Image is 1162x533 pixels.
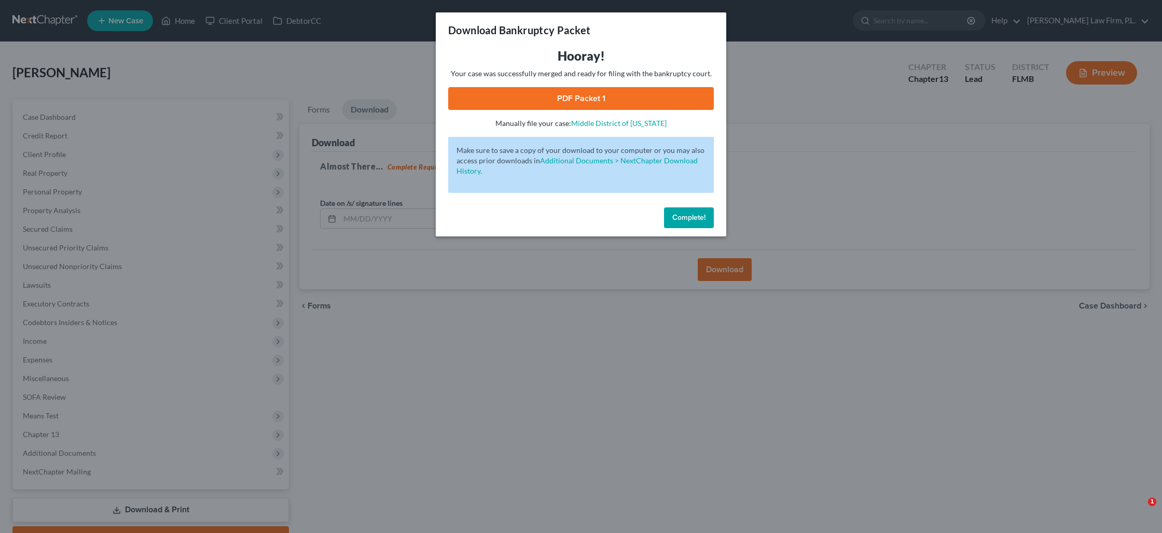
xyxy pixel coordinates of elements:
button: Complete! [664,207,714,228]
h3: Download Bankruptcy Packet [448,23,590,37]
p: Your case was successfully merged and ready for filing with the bankruptcy court. [448,68,714,79]
a: Additional Documents > NextChapter Download History. [457,156,698,175]
a: PDF Packet 1 [448,87,714,110]
h3: Hooray! [448,48,714,64]
iframe: Intercom live chat [1127,498,1152,523]
span: Complete! [672,213,706,222]
p: Make sure to save a copy of your download to your computer or you may also access prior downloads in [457,145,706,176]
p: Manually file your case: [448,118,714,129]
span: 1 [1148,498,1156,506]
a: Middle District of [US_STATE] [571,119,667,128]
